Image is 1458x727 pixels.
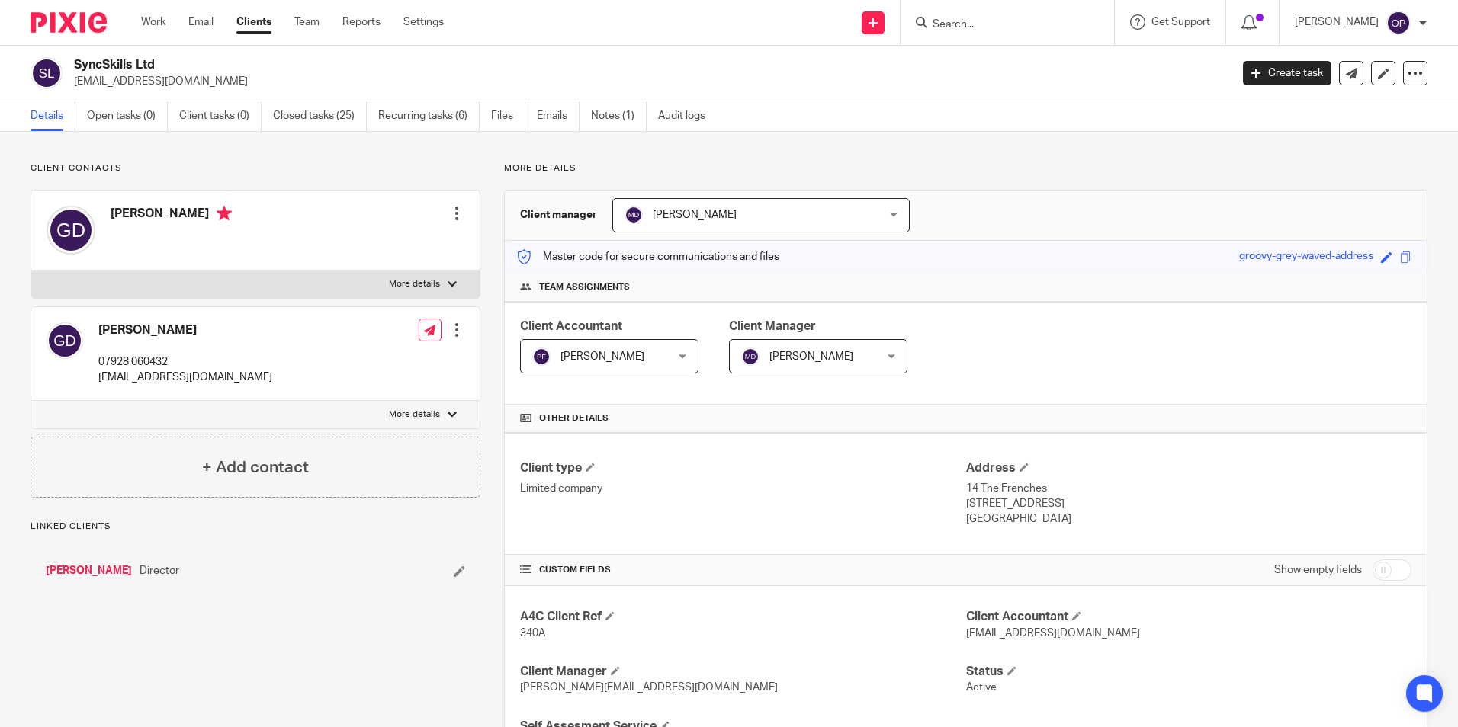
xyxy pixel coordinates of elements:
[1274,562,1362,578] label: Show empty fields
[591,101,647,131] a: Notes (1)
[658,101,717,131] a: Audit logs
[98,354,272,370] p: 07928 060432
[520,207,597,223] h3: Client manager
[294,14,320,30] a: Team
[389,278,440,290] p: More details
[403,14,444,30] a: Settings
[966,460,1411,476] h4: Address
[31,162,480,175] p: Client contacts
[141,14,165,30] a: Work
[520,320,622,332] span: Client Accountant
[378,101,480,131] a: Recurring tasks (6)
[31,57,63,89] img: svg%3E
[1243,61,1331,85] a: Create task
[87,101,168,131] a: Open tasks (0)
[966,682,997,693] span: Active
[47,206,95,255] img: svg%3E
[966,511,1411,527] p: [GEOGRAPHIC_DATA]
[966,496,1411,511] p: [STREET_ADDRESS]
[560,351,644,362] span: [PERSON_NAME]
[140,563,179,578] span: Director
[966,664,1411,680] h4: Status
[46,563,132,578] a: [PERSON_NAME]
[342,14,381,30] a: Reports
[520,628,545,639] span: 340A
[98,322,272,338] h4: [PERSON_NAME]
[931,18,1068,32] input: Search
[520,460,965,476] h4: Client type
[74,74,1220,89] p: [EMAIL_ADDRESS][DOMAIN_NAME]
[111,206,232,225] h4: [PERSON_NAME]
[491,101,525,131] a: Files
[31,520,480,533] p: Linked clients
[539,281,630,293] span: Team assignments
[504,162,1427,175] p: More details
[31,12,107,33] img: Pixie
[537,101,580,131] a: Emails
[520,664,965,680] h4: Client Manager
[98,370,272,385] p: [EMAIL_ADDRESS][DOMAIN_NAME]
[966,609,1411,625] h4: Client Accountant
[202,456,309,479] h4: + Add contact
[520,564,965,576] h4: CUSTOM FIELDS
[625,206,643,224] img: svg%3E
[74,57,991,73] h2: SyncSkills Ltd
[1151,17,1210,27] span: Get Support
[520,682,778,693] span: [PERSON_NAME][EMAIL_ADDRESS][DOMAIN_NAME]
[520,609,965,625] h4: A4C Client Ref
[179,101,262,131] a: Client tasks (0)
[236,14,271,30] a: Clients
[1386,11,1411,35] img: svg%3E
[1295,14,1379,30] p: [PERSON_NAME]
[520,481,965,496] p: Limited company
[532,347,551,366] img: svg%3E
[653,210,737,220] span: [PERSON_NAME]
[966,628,1140,639] span: [EMAIL_ADDRESS][DOMAIN_NAME]
[729,320,816,332] span: Client Manager
[741,347,760,366] img: svg%3E
[47,322,83,359] img: svg%3E
[217,206,232,221] i: Primary
[389,408,440,421] p: More details
[966,481,1411,496] p: 14 The Frenches
[539,412,609,424] span: Other details
[1239,248,1373,266] div: groovy-grey-waved-address
[516,249,779,264] p: Master code for secure communications and files
[769,351,853,362] span: [PERSON_NAME]
[273,101,367,131] a: Closed tasks (25)
[188,14,214,30] a: Email
[31,101,75,131] a: Details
